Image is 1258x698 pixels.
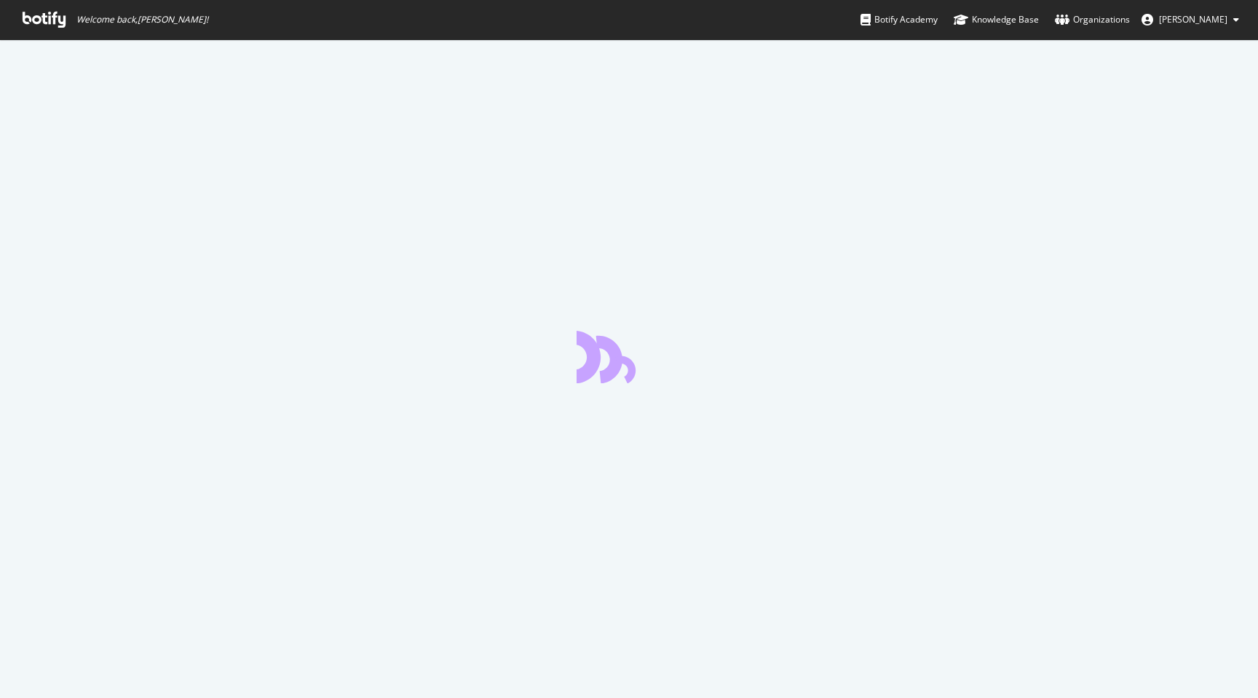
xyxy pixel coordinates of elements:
[1130,8,1251,31] button: [PERSON_NAME]
[954,12,1039,27] div: Knowledge Base
[577,331,681,383] div: animation
[1159,13,1227,26] span: Zachary Durland
[76,14,208,26] span: Welcome back, [PERSON_NAME] !
[1055,12,1130,27] div: Organizations
[861,12,938,27] div: Botify Academy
